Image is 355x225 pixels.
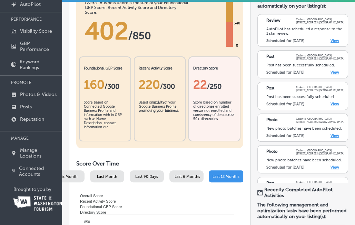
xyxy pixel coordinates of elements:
p: Cedar to [GEOGRAPHIC_DATA] [296,86,344,89]
p: Posts [20,104,32,110]
a: View [331,165,339,170]
h2: Directory Score [193,66,236,71]
label: Scheduled for [DATE] [266,39,304,43]
p: Cedar to [GEOGRAPHIC_DATA] [296,54,344,57]
div: Score based on Connected Google Business Profile and information with in GBP such as Name, Descri... [84,100,126,135]
span: Directory Score [75,210,106,214]
label: Scheduled for [DATE] [266,165,304,170]
p: Review [266,18,280,24]
span: Last Month [97,174,117,179]
a: View [331,39,339,43]
span: Overall Score [75,194,103,198]
p: [STREET_ADDRESS] [GEOGRAPHIC_DATA] [296,57,344,60]
div: 0 [235,43,239,49]
span: Recent Activity Score [75,199,116,203]
span: Last 6 Months [175,174,200,179]
h2: Score Over Time [76,160,243,167]
h2: Foundational GBP Score [84,66,126,71]
b: promoting your business [139,109,178,113]
div: 22 [193,77,236,92]
span: / 850 [128,30,151,42]
p: AutoPilot [20,1,41,7]
div: Post has been successfully scheduled. [266,95,344,99]
p: Reputation [20,116,44,122]
b: activity [153,100,164,105]
span: / 300 [105,82,119,90]
span: Last 90 Days [135,174,158,179]
span: /250 [207,82,221,90]
div: New photo batches have been scheduled. [266,126,344,131]
p: Cedar to [GEOGRAPHIC_DATA] [296,181,344,184]
span: This Month [57,174,78,179]
label: Scheduled for [DATE] [266,133,304,138]
div: Post has been successfully scheduled. [266,63,344,67]
p: Brought to you by [13,187,62,192]
div: 340 [233,21,241,26]
p: GBP Performance [20,41,59,52]
div: 160 [84,77,126,92]
label: Scheduled for [DATE] [266,102,304,106]
span: 402 [85,17,128,45]
p: Photos & Videos [20,92,57,97]
p: Cedar to [GEOGRAPHIC_DATA] [296,149,344,152]
p: Cedar to [GEOGRAPHIC_DATA] [296,18,344,21]
p: Connected Accounts [19,165,59,177]
span: /300 [160,82,175,90]
span: Foundational GBP Score [75,205,122,209]
div: AutoPilot has scheduled a response to the 1 star review. [266,27,344,36]
p: Cedar to [GEOGRAPHIC_DATA] [296,117,344,120]
h2: Recent Activity Score [139,66,181,71]
tspan: 850 [84,220,90,224]
a: View [331,102,339,106]
span: The following management and optimization tasks have been performed automatically on your listing... [257,202,348,219]
label: Scheduled for [DATE] [266,70,304,75]
div: Based on of your Google Business Profile . [139,100,181,135]
p: [STREET_ADDRESS] [GEOGRAPHIC_DATA] [296,152,344,155]
p: [STREET_ADDRESS] [GEOGRAPHIC_DATA] [296,120,344,124]
p: [STREET_ADDRESS] [GEOGRAPHIC_DATA] [296,21,344,24]
div: Overall Business Score is the sum of your Foundational GBP Score, Recent Activity Score and Direc... [85,0,188,15]
p: Post [266,181,274,187]
a: View [331,133,339,138]
div: New photo batches have been scheduled. [266,158,344,162]
span: Recently Completed AutoPilot Activities [264,187,348,199]
span: Last 12 Months [213,174,239,179]
p: [STREET_ADDRESS] [GEOGRAPHIC_DATA] [296,89,344,92]
p: Photo [266,149,277,155]
p: Manage Locations [20,147,59,159]
p: Visibility Score [20,28,52,34]
div: 220 [139,77,181,92]
p: Post [266,54,274,60]
div: Score based on number of directories enrolled versus not enrolled and consistency of data across ... [193,100,236,135]
a: View [331,70,339,75]
p: Keyword Rankings [20,59,59,71]
p: Photo [266,117,277,124]
img: Washington Tourism [13,196,62,211]
p: Post [266,86,274,92]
